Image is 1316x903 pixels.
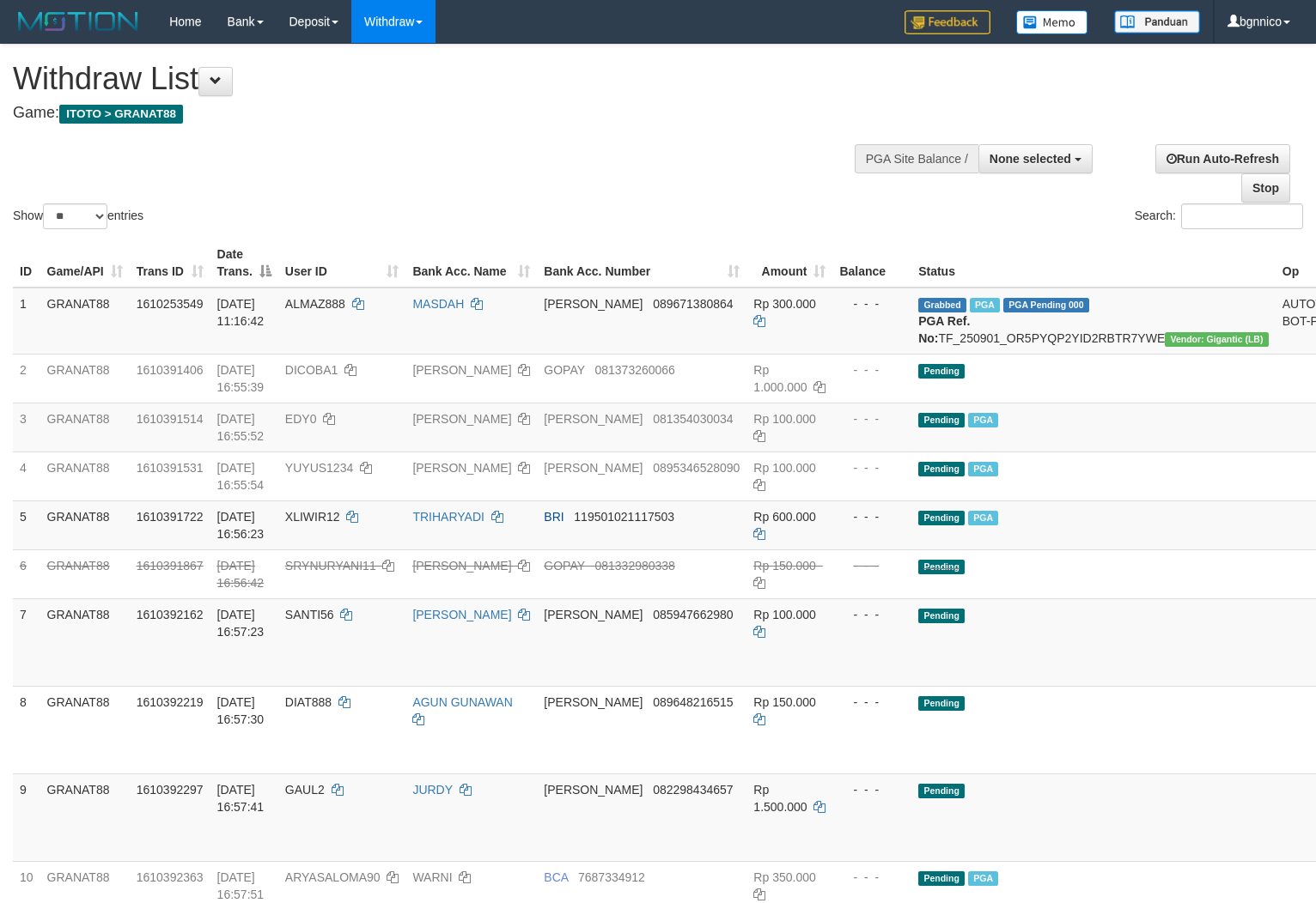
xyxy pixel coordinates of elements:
label: Show entries [13,203,143,229]
img: panduan.png [1114,10,1200,33]
a: [PERSON_NAME] [412,461,511,475]
span: Vendor URL: https://dashboard.q2checkout.com/secure [1165,332,1269,347]
th: Date Trans.: activate to sort column descending [210,239,278,288]
div: - - - [839,557,905,574]
span: Rp 150.000 [753,695,815,709]
span: Copy 119501021117503 to clipboard [574,510,674,524]
span: Copy 081354030034 to clipboard [653,412,733,426]
th: ID [13,239,40,288]
span: Copy 082298434657 to clipboard [653,783,733,797]
td: 1 [13,288,40,355]
td: GRANAT88 [40,773,130,861]
label: Search: [1135,203,1303,229]
span: Pending [918,462,965,476]
td: GRANAT88 [40,549,130,598]
span: Rp 1.000.000 [753,363,807,394]
a: AGUN GUNAWAN [412,695,512,709]
b: PGA Ref. No: [918,314,970,345]
th: Amount: activate to sort column ascending [746,239,832,288]
span: [DATE] 16:55:52 [217,412,265,443]
div: - - - [839,869,905,886]
span: 1610392162 [137,608,204,621]
th: Balance [832,239,911,288]
span: ARYASALOMA90 [285,870,381,884]
span: 1610392219 [137,695,204,709]
td: 9 [13,773,40,861]
span: Rp 100.000 [753,412,815,426]
span: SRYNURYANI11 [285,559,376,573]
span: BRI [544,510,564,524]
span: [DATE] 16:57:30 [217,695,265,726]
td: GRANAT88 [40,403,130,451]
span: [PERSON_NAME] [544,608,643,621]
img: Button%20Memo.svg [1016,10,1088,34]
span: Copy 081332980338 to clipboard [594,559,674,573]
span: 1610391867 [137,559,204,573]
span: Rp 150.000 [753,559,815,573]
span: 1610392363 [137,870,204,884]
span: [PERSON_NAME] [544,783,643,797]
span: [DATE] 16:57:41 [217,783,265,814]
span: 1610391722 [137,510,204,524]
span: GAUL2 [285,783,325,797]
a: [PERSON_NAME] [412,363,511,377]
span: Pending [918,413,965,427]
span: Marked by bgnrattana [970,298,1000,312]
th: Bank Acc. Number: activate to sort column ascending [537,239,746,288]
span: Rp 100.000 [753,608,815,621]
input: Search: [1181,203,1303,229]
span: [PERSON_NAME] [544,461,643,475]
a: Stop [1241,173,1290,203]
div: - - - [839,361,905,379]
td: 3 [13,403,40,451]
td: 4 [13,451,40,500]
a: TRIHARYADI [412,510,484,524]
span: Pending [918,784,965,798]
span: ALMAZ888 [285,297,345,311]
span: Marked by bgnrattana [968,413,998,427]
span: Copy 081373260066 to clipboard [594,363,674,377]
td: 6 [13,549,40,598]
span: Rp 100.000 [753,461,815,475]
span: GOPAY [544,363,584,377]
th: Trans ID: activate to sort column ascending [130,239,210,288]
span: Rp 350.000 [753,870,815,884]
a: [PERSON_NAME] [412,608,511,621]
span: 1610253549 [137,297,204,311]
span: DICOBA1 [285,363,338,377]
a: MASDAH [412,297,464,311]
span: 1610391514 [137,412,204,426]
span: Pending [918,511,965,525]
span: [DATE] 16:55:39 [217,363,265,394]
td: GRANAT88 [40,451,130,500]
div: - - - [839,694,905,711]
a: Run Auto-Refresh [1155,144,1290,173]
span: Marked by bgnzaza [968,871,998,886]
a: WARNI [412,870,452,884]
span: 1610392297 [137,783,204,797]
span: Marked by bgnzaza [968,511,998,525]
span: Pending [918,696,965,711]
span: Copy 0895346528090 to clipboard [653,461,740,475]
td: GRANAT88 [40,598,130,686]
span: PGA Pending [1003,298,1089,312]
span: 1610391406 [137,363,204,377]
div: - - - [839,410,905,427]
span: Pending [918,609,965,623]
span: Rp 300.000 [753,297,815,311]
th: Status [911,239,1276,288]
span: [DATE] 16:56:42 [217,559,265,590]
span: Marked by bgnrattana [968,462,998,476]
span: Copy 7687334912 to clipboard [578,870,645,884]
div: - - - [839,459,905,476]
td: 5 [13,500,40,549]
td: GRANAT88 [40,354,130,403]
span: 1610391531 [137,461,204,475]
span: XLIWIR12 [285,510,340,524]
span: [DATE] 16:57:23 [217,608,265,639]
button: None selected [978,144,1093,173]
div: - - - [839,781,905,798]
select: Showentries [43,203,107,229]
span: GOPAY [544,559,584,573]
td: TF_250901_OR5PYQP2YID2RBTR7YWE [911,288,1276,355]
